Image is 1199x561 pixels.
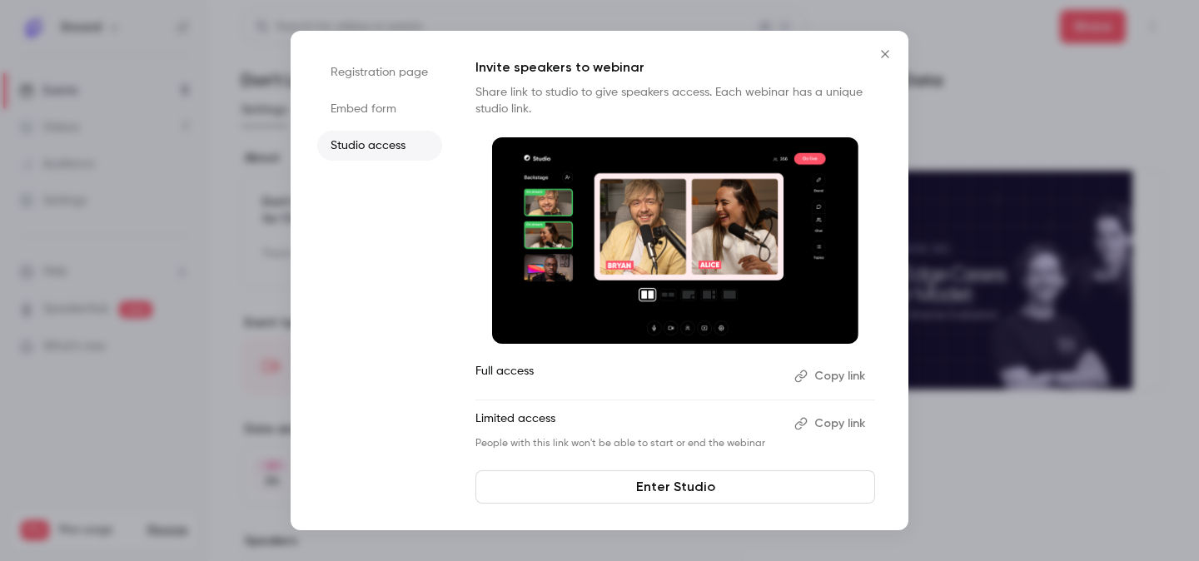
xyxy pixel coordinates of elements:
img: Invite speakers to webinar [492,137,858,344]
p: Invite speakers to webinar [475,57,875,77]
a: Enter Studio [475,470,875,504]
p: Limited access [475,410,781,437]
button: Copy link [788,363,875,390]
button: Close [868,37,902,71]
p: Full access [475,363,781,390]
li: Registration page [317,57,442,87]
p: People with this link won't be able to start or end the webinar [475,437,781,450]
p: Share link to studio to give speakers access. Each webinar has a unique studio link. [475,84,875,117]
button: Copy link [788,410,875,437]
li: Studio access [317,131,442,161]
li: Embed form [317,94,442,124]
